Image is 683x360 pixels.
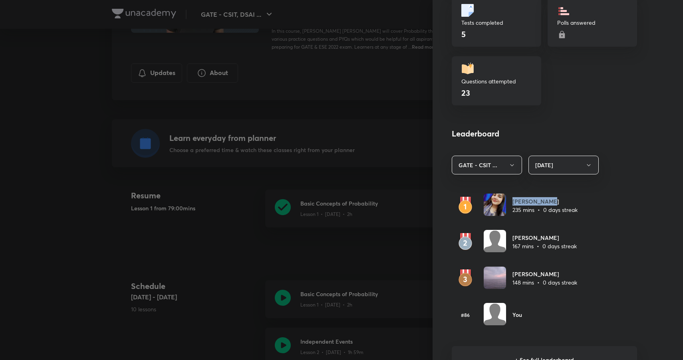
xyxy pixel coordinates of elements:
[452,233,479,251] img: rank2.svg
[484,230,506,252] img: Avatar
[484,267,506,289] img: Avatar
[512,233,577,242] h6: [PERSON_NAME]
[512,206,578,214] p: 235 mins • 0 days streak
[512,242,577,250] p: 167 mins • 0 days streak
[461,29,466,40] h4: 5
[452,311,479,318] h6: #86
[452,128,637,140] h4: Leaderboard
[452,269,479,287] img: rank3.svg
[452,197,479,214] img: rank1.svg
[452,156,522,174] button: GATE - CSIT ...
[512,311,522,319] h6: You
[484,303,506,325] img: Avatar
[484,194,506,216] img: Avatar
[512,278,577,287] p: 148 mins • 0 days streak
[461,87,470,98] h4: 23
[528,156,599,174] button: [DATE]
[557,18,627,27] p: Polls answered
[512,197,578,206] h6: [PERSON_NAME]
[461,18,532,27] p: Tests completed
[461,77,532,85] p: Questions attempted
[512,270,577,278] h6: [PERSON_NAME]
